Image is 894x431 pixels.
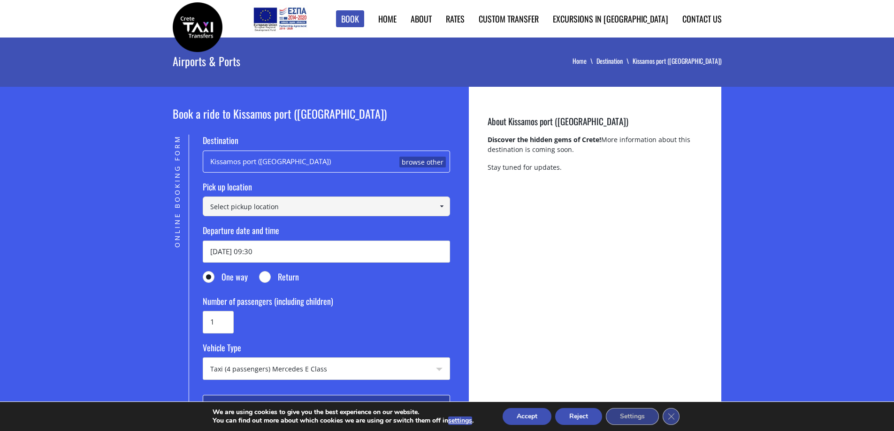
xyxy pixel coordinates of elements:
a: Crete Taxi Transfers | Kissamos port (Chania) | Crete Taxi Transfers [173,21,222,31]
img: Crete Taxi Transfers | Kissamos port (Chania) | Crete Taxi Transfers [173,2,222,52]
a: Book [336,10,364,28]
img: e-bannersEUERDF180X90.jpg [252,5,308,33]
li: Kissamos port ([GEOGRAPHIC_DATA]) [633,56,722,66]
strong: Discover the hidden gems of Crete! [488,135,601,144]
button: Make a booking [203,395,450,416]
a: Show All Items [434,197,450,216]
a: Contact us [682,13,722,25]
h1: Airports & Ports [173,38,344,84]
h2: Book a ride to Kissamos port ([GEOGRAPHIC_DATA]) [173,106,451,135]
label: Pick up location [203,181,450,197]
a: Destination [596,56,633,66]
input: Select pickup location [203,197,450,216]
div: Kissamos port ([GEOGRAPHIC_DATA]) [203,151,450,173]
label: One way [203,271,248,287]
label: Return [259,271,299,287]
label: Number of passengers (including children) [203,295,450,311]
button: Reject [555,408,602,425]
button: Settings [606,408,659,425]
a: browse other [399,157,446,168]
button: Close GDPR Cookie Banner [663,408,680,425]
p: More information about this destination is coming soon. [488,135,703,162]
a: Home [378,13,397,25]
a: Rates [446,13,465,25]
a: About [411,13,432,25]
button: settings [448,416,472,425]
p: Stay tuned for updates. [488,162,703,180]
h3: About Kissamos port ([GEOGRAPHIC_DATA]) [488,115,703,135]
a: Home [573,56,596,66]
button: Accept [503,408,551,425]
p: We are using cookies to give you the best experience on our website. [213,408,474,416]
label: Vehicle Type [203,342,450,358]
a: Custom Transfer [479,13,539,25]
p: You can find out more about which cookies we are using or switch them off in . [213,416,474,425]
label: Departure date and time [203,225,450,241]
a: Excursions in [GEOGRAPHIC_DATA] [553,13,668,25]
label: Destination [203,135,450,151]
